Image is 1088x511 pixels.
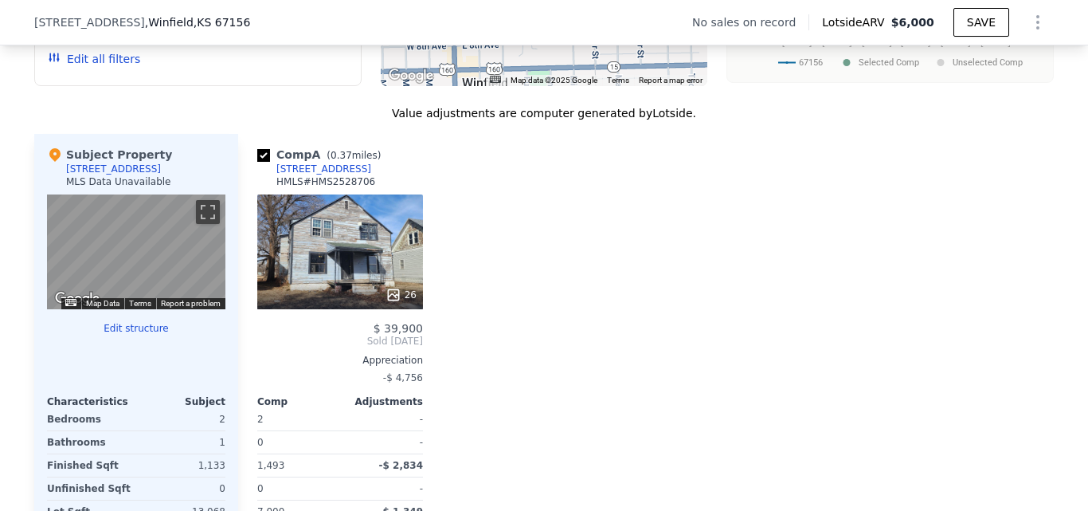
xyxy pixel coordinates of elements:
[47,454,133,477] div: Finished Sqft
[953,8,1009,37] button: SAVE
[1022,6,1054,38] button: Show Options
[48,51,140,67] button: Edit all filters
[385,65,437,86] a: Open this area in Google Maps (opens a new window)
[511,76,597,85] span: Map data ©2025 Google
[374,322,423,335] span: $ 39,900
[385,65,437,86] img: Google
[941,36,971,47] text: [DATE]
[51,289,104,309] img: Google
[86,298,119,309] button: Map Data
[891,16,934,29] span: $6,000
[34,14,145,30] span: [STREET_ADDRESS]
[136,395,225,408] div: Subject
[383,372,423,383] span: -$ 4,756
[692,14,808,30] div: No sales on record
[139,431,225,454] div: 1
[51,289,104,309] a: Open this area in Google Maps (opens a new window)
[47,395,136,408] div: Characteristics
[129,299,151,308] a: Terms
[257,483,264,494] span: 0
[257,335,423,348] span: Sold [DATE]
[139,478,225,500] div: 0
[257,147,387,163] div: Comp A
[980,36,1011,47] text: [DATE]
[47,195,225,309] div: Map
[257,163,371,175] a: [STREET_ADDRESS]
[257,354,423,367] div: Appreciation
[161,299,221,308] a: Report a problem
[343,408,423,430] div: -
[276,175,375,188] div: HMLS # HMS2528706
[257,460,284,471] span: 1,493
[47,322,225,335] button: Edit structure
[862,36,892,47] text: [DATE]
[194,16,251,29] span: , KS 67156
[139,454,225,477] div: 1,133
[490,76,501,83] button: Keyboard shortcuts
[782,36,812,47] text: [DATE]
[34,105,1054,121] div: Value adjustments are computer generated by Lotside .
[47,478,133,500] div: Unfinished Sqft
[66,175,171,188] div: MLS Data Unavailable
[66,163,161,175] div: [STREET_ADDRESS]
[47,195,225,309] div: Street View
[47,408,133,430] div: Bedrooms
[47,147,172,163] div: Subject Property
[822,36,852,47] text: [DATE]
[145,14,251,30] span: , Winfield
[385,287,417,303] div: 26
[139,408,225,430] div: 2
[901,36,931,47] text: [DATE]
[343,478,423,500] div: -
[340,395,423,408] div: Adjustments
[953,57,1023,68] text: Unselected Comp
[799,57,823,68] text: 67156
[343,431,423,454] div: -
[379,460,423,471] span: -$ 2,834
[47,431,133,454] div: Bathrooms
[276,163,371,175] div: [STREET_ADDRESS]
[320,150,387,161] span: ( miles)
[65,299,76,306] button: Keyboard shortcuts
[257,431,337,454] div: 0
[196,200,220,224] button: Toggle fullscreen view
[822,14,890,30] span: Lotside ARV
[257,395,340,408] div: Comp
[607,76,629,85] a: Terms
[331,150,352,161] span: 0.37
[257,414,264,425] span: 2
[639,76,703,85] a: Report a map error
[859,57,919,68] text: Selected Comp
